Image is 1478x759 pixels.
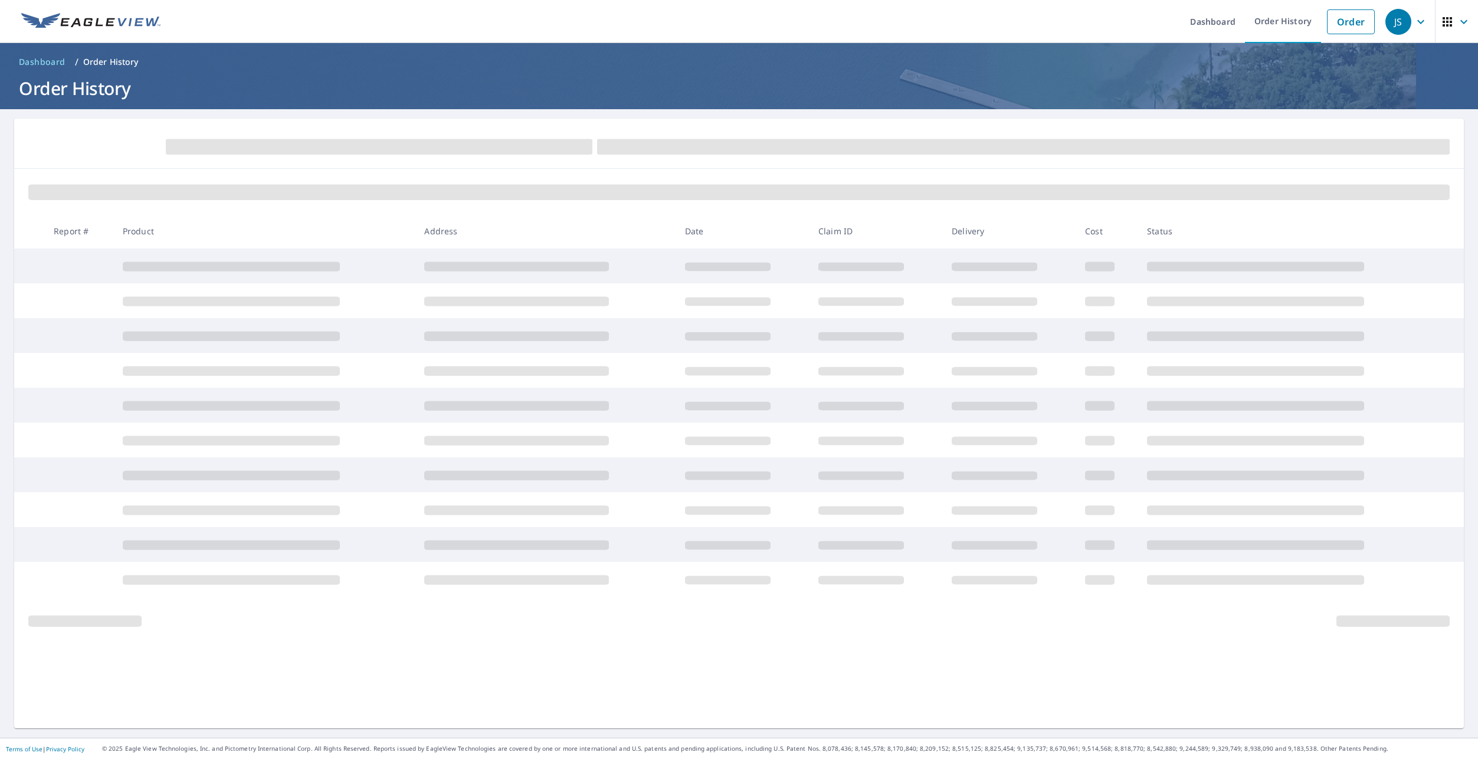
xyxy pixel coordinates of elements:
th: Delivery [942,214,1076,248]
img: EV Logo [21,13,160,31]
p: | [6,745,84,753]
th: Product [113,214,415,248]
a: Dashboard [14,53,70,71]
th: Cost [1076,214,1138,248]
a: Terms of Use [6,745,42,753]
th: Status [1138,214,1440,248]
th: Report # [44,214,113,248]
th: Claim ID [809,214,942,248]
li: / [75,55,78,69]
th: Address [415,214,675,248]
a: Order [1327,9,1375,34]
span: Dashboard [19,56,65,68]
th: Date [676,214,809,248]
p: © 2025 Eagle View Technologies, Inc. and Pictometry International Corp. All Rights Reserved. Repo... [102,744,1472,753]
p: Order History [83,56,139,68]
nav: breadcrumb [14,53,1464,71]
div: JS [1385,9,1411,35]
a: Privacy Policy [46,745,84,753]
h1: Order History [14,76,1464,100]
